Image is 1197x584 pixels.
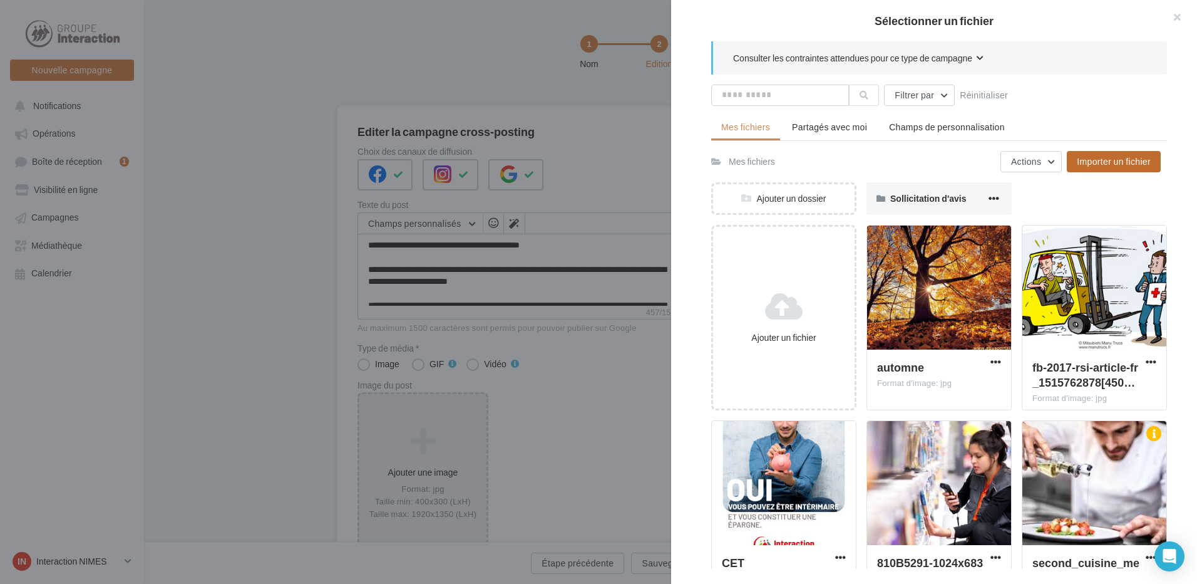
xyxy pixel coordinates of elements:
[1032,393,1156,404] div: Format d'image: jpg
[1011,156,1041,167] span: Actions
[955,88,1013,103] button: Réinitialiser
[721,122,770,132] span: Mes fichiers
[729,155,775,168] div: Mes fichiers
[890,193,966,204] span: Sollicitation d'avis
[733,51,984,67] button: Consulter les contraintes attendues pour ce type de campagne
[691,15,1177,26] h2: Sélectionner un fichier
[713,192,855,205] div: Ajouter un dossier
[889,122,1005,132] span: Champs de personnalisation
[718,331,850,344] div: Ajouter un fichier
[792,122,867,132] span: Partagés avec moi
[884,85,955,106] button: Filtrer par
[1000,151,1062,172] button: Actions
[1077,156,1151,167] span: Importer un fichier
[722,556,744,570] span: CET
[1154,541,1184,571] div: Open Intercom Messenger
[1032,360,1138,389] span: fb-2017-rsi-article-fr_1515762878[450x450]
[877,360,924,374] span: automne
[733,52,972,65] span: Consulter les contraintes attendues pour ce type de campagne
[877,378,1001,389] div: Format d'image: jpg
[1067,151,1161,172] button: Importer un fichier
[877,556,983,570] span: 810B5291-1024x683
